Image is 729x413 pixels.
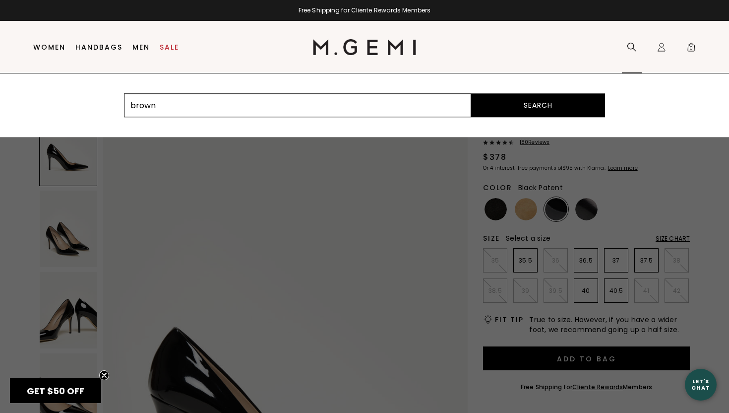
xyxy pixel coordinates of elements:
[685,378,717,391] div: Let's Chat
[99,370,109,380] button: Close teaser
[686,44,696,54] span: 0
[33,43,65,51] a: Women
[313,39,417,55] img: M.Gemi
[124,93,471,117] input: What are you looking for?
[10,378,101,403] div: GET $50 OFFClose teaser
[160,43,179,51] a: Sale
[471,93,605,117] button: Search
[75,43,122,51] a: Handbags
[27,385,84,397] span: GET $50 OFF
[132,43,150,51] a: Men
